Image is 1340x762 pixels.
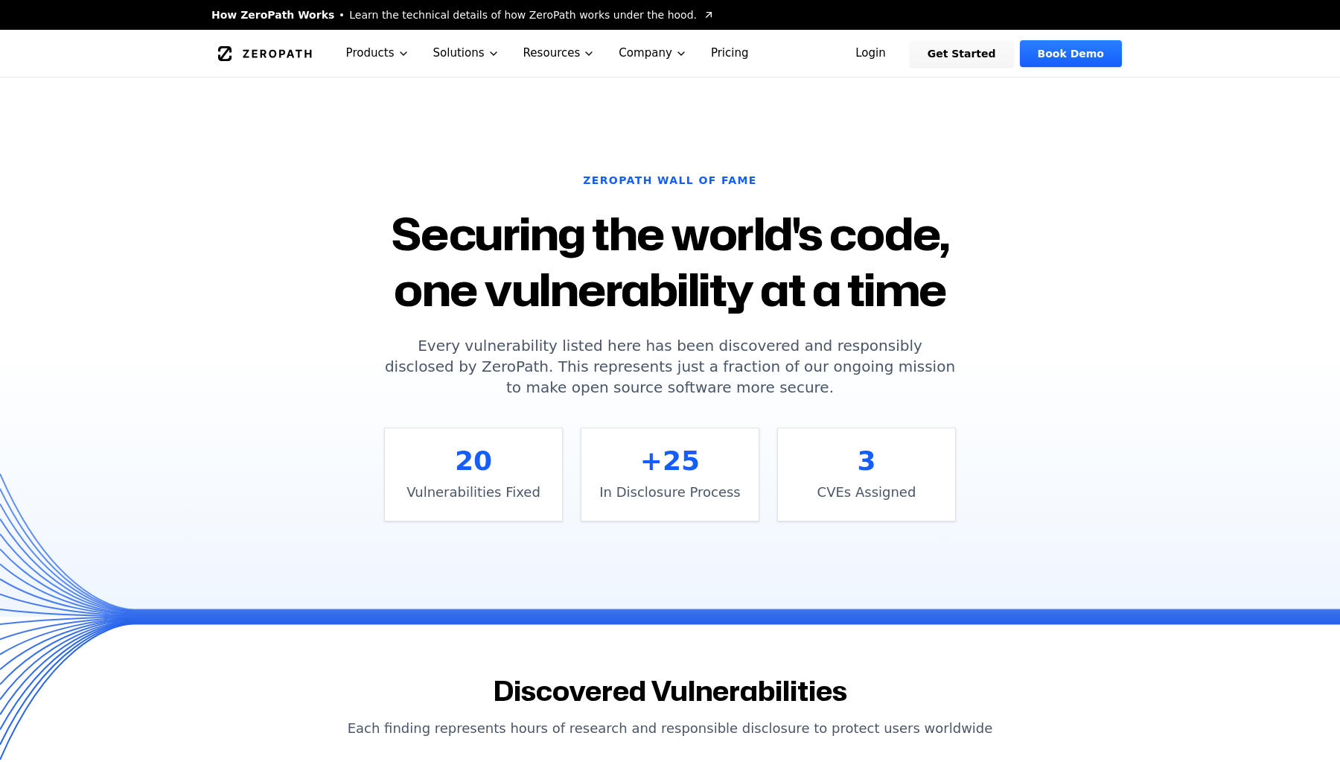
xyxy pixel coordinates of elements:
[910,40,1014,67] a: Get Started
[349,7,697,22] span: Learn the technical details of how ZeroPath works under the hood.
[211,7,715,22] a: How ZeroPath WorksLearn the technical details of how ZeroPath works under the hood.
[1020,40,1122,67] a: Book Demo
[421,30,511,77] button: Solutions
[607,30,699,77] button: Company
[384,206,956,317] h1: Securing the world's code, one vulnerability at a time
[796,446,937,476] div: 3
[511,30,607,77] button: Resources
[599,446,741,476] div: +25
[599,482,741,503] p: In Disclosure Process
[837,40,904,67] a: Login
[194,30,1146,77] nav: Global
[211,676,1129,706] h2: Discovered Vulnerabilities
[796,482,937,503] p: CVEs Assigned
[334,30,421,77] button: Products
[403,446,544,476] div: 20
[403,482,544,503] p: Vulnerabilities Fixed
[384,335,956,398] p: Every vulnerability listed here has been discovered and responsibly disclosed by ZeroPath. This r...
[384,173,956,188] h6: ZEROPATH WALL OF FAME
[211,718,1129,739] p: Each finding represents hours of research and responsible disclosure to protect users worldwide
[699,30,761,77] a: Pricing
[211,7,334,22] span: How ZeroPath Works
